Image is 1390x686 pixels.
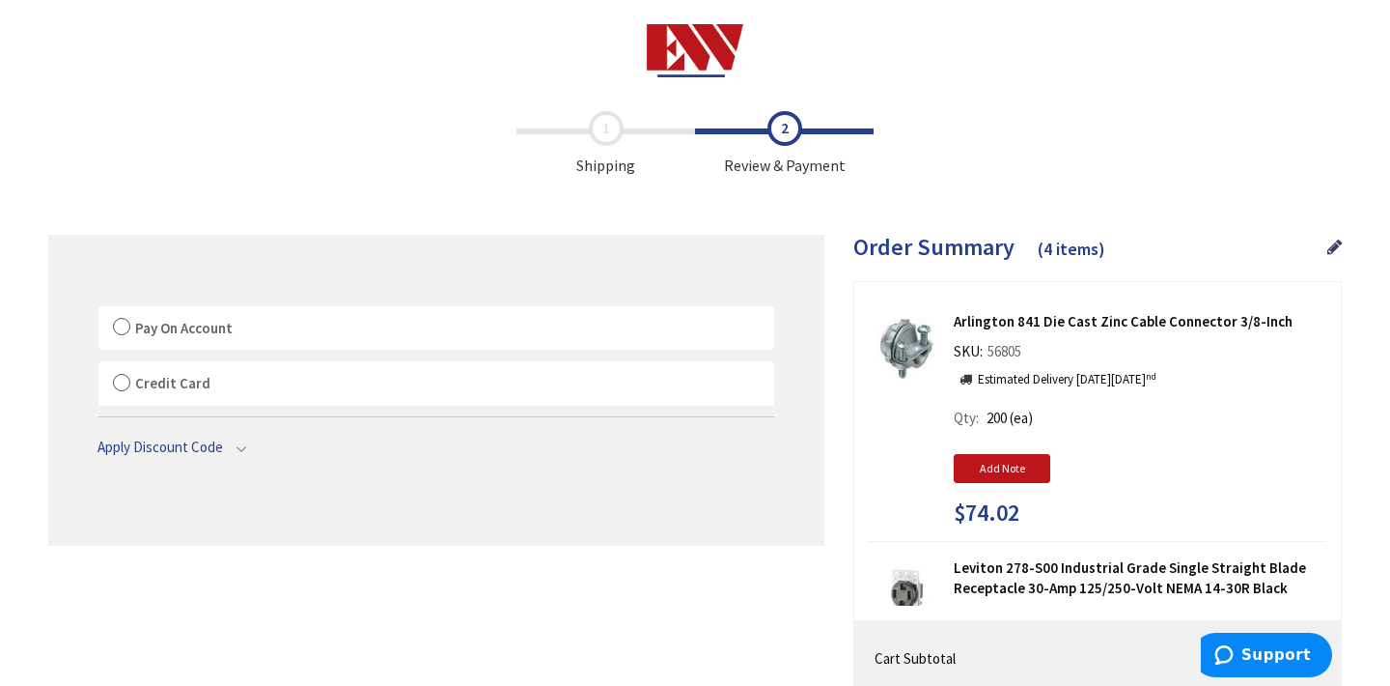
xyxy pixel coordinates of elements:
span: Shipping [516,111,695,177]
th: Cart Subtotal [871,641,1251,676]
span: (4 items) [1038,238,1105,260]
strong: Arlington 841 Die Cast Zinc Cable Connector 3/8-Inch [954,311,1326,331]
strong: Leviton 278-S00 Industrial Grade Single Straight Blade Receptacle 30-Amp 125/250-Volt NEMA 14-30R... [954,557,1326,599]
img: Arlington 841 Die Cast Zinc Cable Connector 3/8-Inch [876,319,936,379]
span: Pay On Account [135,319,233,337]
span: 200 [987,409,1007,427]
p: Estimated Delivery [DATE][DATE] [978,371,1156,389]
span: Apply Discount Code [97,438,223,456]
iframe: Opens a widget where you can find more information [1201,633,1332,681]
span: Review & Payment [695,111,874,177]
img: Electrical Wholesalers, Inc. [647,24,744,77]
div: SKU: [954,341,1026,368]
img: Leviton 278-S00 Industrial Grade Single Straight Blade Receptacle 30-Amp 125/250-Volt NEMA 14-30R... [876,565,936,625]
span: Credit Card [135,374,210,392]
sup: nd [1146,370,1156,383]
span: (ea) [1010,409,1033,427]
span: Order Summary [853,232,1015,262]
span: 56805 [983,342,1026,360]
span: Qty [954,409,976,427]
span: $74.02 [954,500,1019,526]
